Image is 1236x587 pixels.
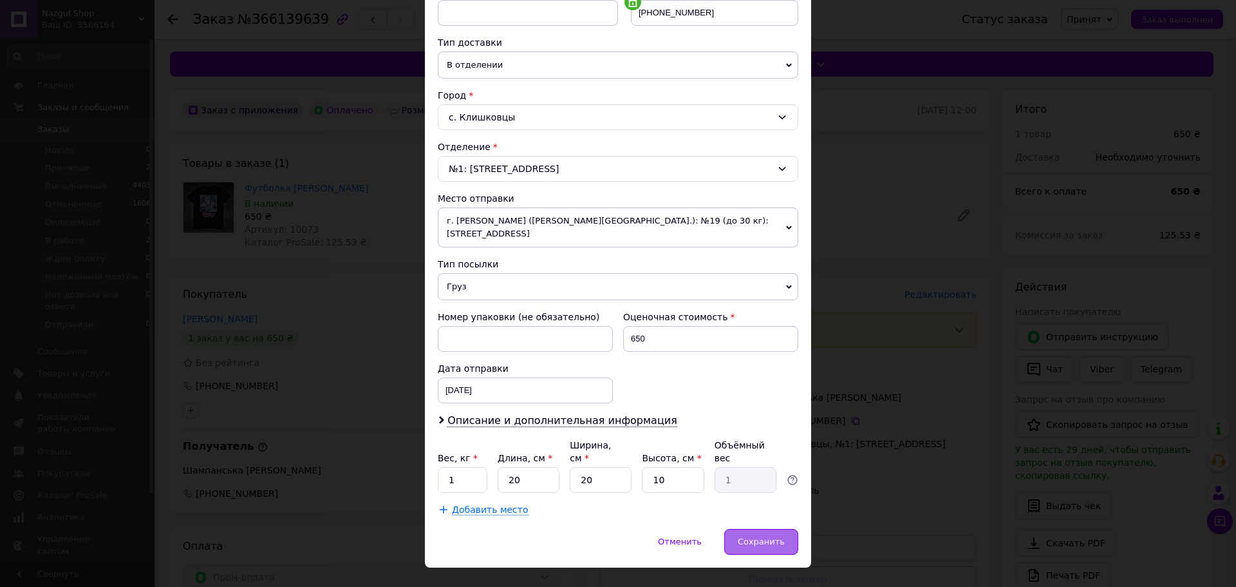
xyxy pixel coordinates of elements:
[438,37,502,48] span: Тип доставки
[642,453,701,463] label: Высота, см
[498,453,552,463] label: Длина, см
[438,453,478,463] label: Вес, кг
[438,104,798,130] div: с. Клишковцы
[447,414,677,427] span: Описание и дополнительная информация
[438,89,798,102] div: Город
[438,207,798,247] span: г. [PERSON_NAME] ([PERSON_NAME][GEOGRAPHIC_DATA].): №19 (до 30 кг): [STREET_ADDRESS]
[438,259,498,269] span: Тип посылки
[570,440,611,463] label: Ширина, см
[623,311,798,323] div: Оценочная стоимость
[438,52,798,79] span: В отделении
[438,156,798,182] div: №1: [STREET_ADDRESS]
[715,439,776,465] div: Объёмный вес
[438,273,798,300] span: Груз
[658,537,702,546] span: Отменить
[438,311,613,323] div: Номер упаковки (не обязательно)
[738,537,785,546] span: Сохранить
[438,362,613,375] div: Дата отправки
[452,505,529,515] span: Добавить место
[438,193,514,204] span: Место отправки
[438,140,798,153] div: Отделение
